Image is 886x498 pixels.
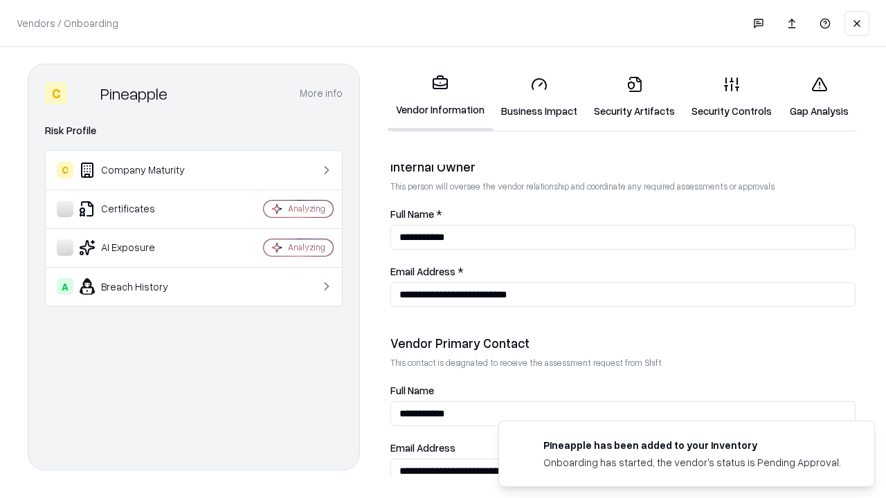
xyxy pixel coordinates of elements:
label: Full Name [390,385,856,396]
label: Email Address * [390,266,856,277]
label: Full Name * [390,209,856,219]
a: Security Artifacts [586,65,683,129]
div: Vendor Primary Contact [390,335,856,351]
a: Business Impact [493,65,586,129]
div: A [57,278,73,295]
div: C [57,162,73,178]
div: Breach History [57,278,222,295]
div: Certificates [57,201,222,217]
a: Gap Analysis [780,65,858,129]
a: Vendor Information [388,64,493,131]
label: Email Address [390,443,856,453]
button: More info [300,81,343,106]
a: Security Controls [683,65,780,129]
div: Analyzing [288,241,325,253]
div: Risk Profile [45,122,343,139]
div: Pineapple [100,82,168,104]
img: Pineapple [73,82,95,104]
img: pineappleenergy.com [516,438,532,454]
div: C [45,82,67,104]
p: Vendors / Onboarding [17,16,118,30]
p: This contact is designated to receive the assessment request from Shift [390,357,856,369]
p: This person will oversee the vendor relationship and coordinate any required assessments or appro... [390,181,856,192]
div: Company Maturity [57,162,222,178]
div: Pineapple has been added to your inventory [543,438,841,452]
div: Analyzing [288,203,325,214]
div: AI Exposure [57,239,222,256]
div: Onboarding has started, the vendor's status is Pending Approval. [543,455,841,470]
div: Internal Owner [390,158,856,175]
